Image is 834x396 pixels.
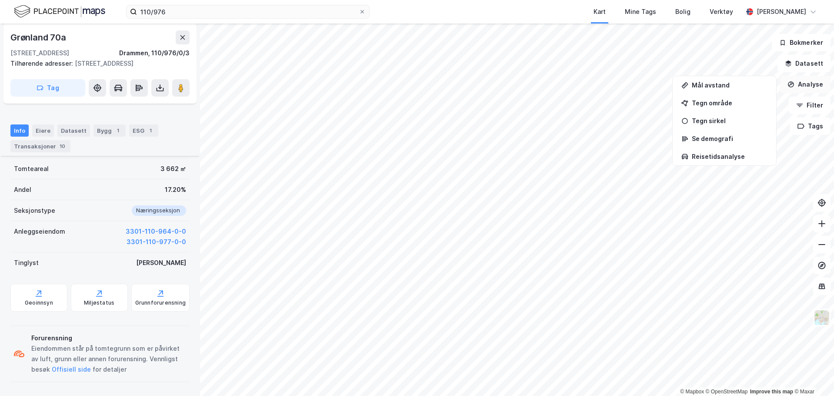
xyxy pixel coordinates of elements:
[791,354,834,396] iframe: Chat Widget
[31,343,186,375] div: Eiendommen står på tomtegrunn som er påvirket av luft, grunn eller annen forurensning. Vennligst ...
[113,126,122,135] div: 1
[790,117,831,135] button: Tags
[750,389,793,395] a: Improve this map
[127,237,186,247] button: 3301-110-977-0-0
[57,124,90,137] div: Datasett
[14,185,31,195] div: Andel
[692,117,767,124] div: Tegn sirkel
[10,30,68,44] div: Grønland 70a
[757,7,806,17] div: [PERSON_NAME]
[692,81,767,89] div: Mål avstand
[14,258,39,268] div: Tinglyst
[10,48,69,58] div: [STREET_ADDRESS]
[692,153,767,160] div: Reisetidsanalyse
[165,185,186,195] div: 17.20%
[791,354,834,396] div: Kontrollprogram for chat
[146,126,155,135] div: 1
[119,48,190,58] div: Drammen, 110/976/0/3
[789,97,831,114] button: Filter
[32,124,54,137] div: Eiere
[594,7,606,17] div: Kart
[135,299,186,306] div: Grunnforurensning
[31,333,186,343] div: Forurensning
[780,76,831,93] button: Analyse
[772,34,831,51] button: Bokmerker
[126,226,186,237] button: 3301-110-964-0-0
[814,309,830,326] img: Z
[10,58,183,69] div: [STREET_ADDRESS]
[58,142,67,151] div: 10
[10,140,70,152] div: Transaksjoner
[14,164,49,174] div: Tomteareal
[706,389,748,395] a: OpenStreetMap
[84,299,114,306] div: Miljøstatus
[10,60,75,67] span: Tilhørende adresser:
[10,79,85,97] button: Tag
[14,226,65,237] div: Anleggseiendom
[680,389,704,395] a: Mapbox
[136,258,186,268] div: [PERSON_NAME]
[675,7,691,17] div: Bolig
[10,124,29,137] div: Info
[14,4,105,19] img: logo.f888ab2527a4732fd821a326f86c7f29.svg
[93,124,126,137] div: Bygg
[14,205,55,216] div: Seksjonstype
[137,5,359,18] input: Søk på adresse, matrikkel, gårdeiere, leietakere eller personer
[692,99,767,107] div: Tegn område
[160,164,186,174] div: 3 662 ㎡
[777,55,831,72] button: Datasett
[25,299,53,306] div: Geoinnsyn
[710,7,733,17] div: Verktøy
[129,124,158,137] div: ESG
[692,135,767,142] div: Se demografi
[625,7,656,17] div: Mine Tags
